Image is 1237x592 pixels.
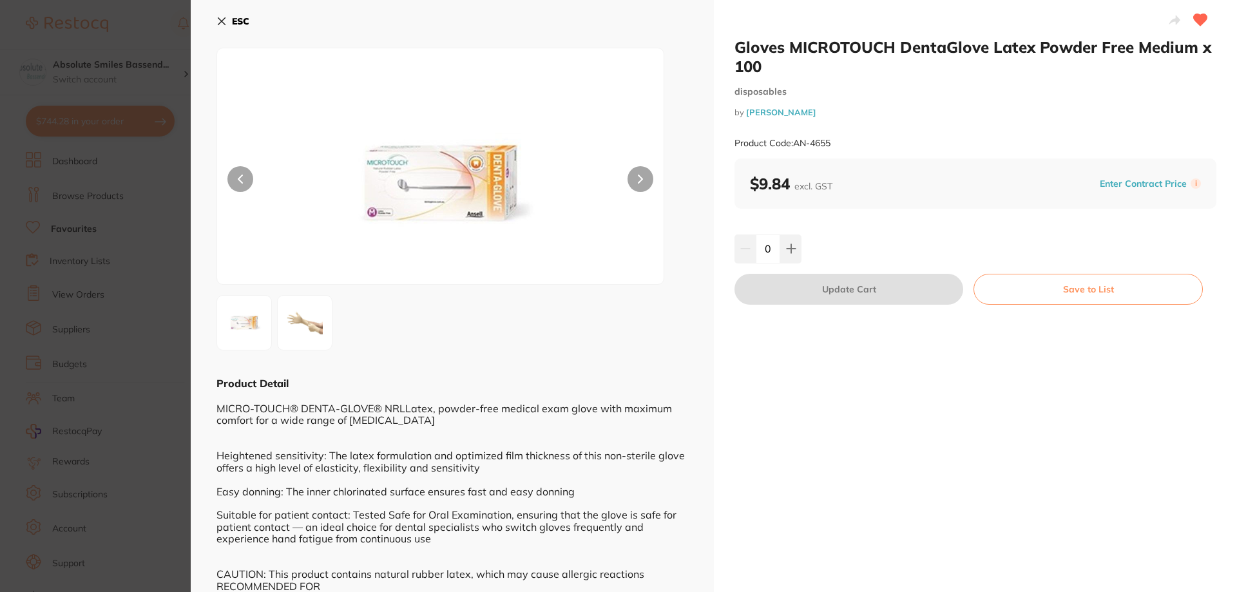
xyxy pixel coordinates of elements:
small: by [734,108,1216,117]
button: Enter Contract Price [1096,178,1191,190]
small: Product Code: AN-4655 [734,138,830,149]
h2: Gloves MICROTOUCH DentaGlove Latex Powder Free Medium x 100 [734,37,1216,76]
a: [PERSON_NAME] [746,107,816,117]
b: Product Detail [216,377,289,390]
button: ESC [216,10,249,32]
img: anBn [221,300,267,346]
small: disposables [734,86,1216,97]
img: anBn [307,81,575,284]
label: i [1191,178,1201,189]
b: $9.84 [750,174,832,193]
button: Save to List [973,274,1203,305]
img: Mi5qcGc [282,300,328,346]
span: excl. GST [794,180,832,192]
button: Update Cart [734,274,963,305]
b: ESC [232,15,249,27]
